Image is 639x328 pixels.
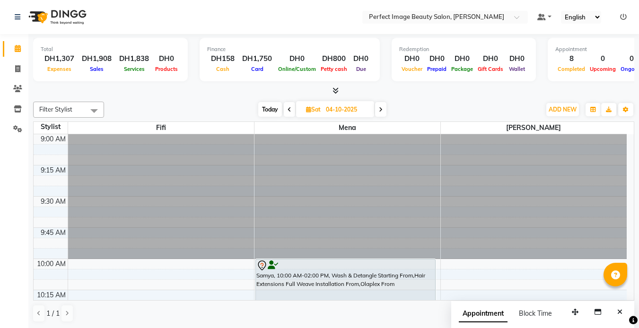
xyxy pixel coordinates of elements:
input: 2025-10-04 [323,103,370,117]
div: Stylist [34,122,68,132]
div: DH0 [506,53,528,64]
span: [PERSON_NAME] [441,122,627,134]
span: Wallet [507,66,527,72]
div: 9:15 AM [39,165,68,175]
span: Appointment [459,305,508,322]
span: Sales [88,66,106,72]
div: DH0 [399,53,425,64]
span: Block Time [519,309,552,318]
span: Cash [214,66,232,72]
span: Due [354,66,368,72]
span: Mena [254,122,440,134]
span: Package [449,66,475,72]
div: 9:45 AM [39,228,68,238]
span: Online/Custom [276,66,318,72]
div: DH0 [276,53,318,64]
span: Services [122,66,147,72]
span: Card [249,66,266,72]
span: Gift Cards [475,66,506,72]
span: Completed [555,66,587,72]
div: DH1,307 [41,53,78,64]
div: DH1,838 [115,53,153,64]
div: DH158 [207,53,238,64]
div: DH800 [318,53,350,64]
div: 9:30 AM [39,197,68,207]
iframe: chat widget [599,290,630,319]
div: DH0 [350,53,372,64]
div: DH0 [449,53,475,64]
span: ADD NEW [549,106,577,113]
div: DH0 [425,53,449,64]
div: 8 [555,53,587,64]
div: DH1,750 [238,53,276,64]
div: Redemption [399,45,528,53]
span: Sat [304,106,323,113]
div: 10:15 AM [35,290,68,300]
span: Fifi [68,122,254,134]
div: DH0 [153,53,180,64]
div: 9:00 AM [39,134,68,144]
span: Petty cash [318,66,350,72]
img: logo [24,4,89,30]
span: Today [258,102,282,117]
div: DH1,908 [78,53,115,64]
button: ADD NEW [546,103,579,116]
div: 10:00 AM [35,259,68,269]
span: Filter Stylist [39,105,72,113]
span: Voucher [399,66,425,72]
span: Prepaid [425,66,449,72]
span: 1 / 1 [46,309,60,319]
div: DH0 [475,53,506,64]
span: Expenses [45,66,74,72]
div: 0 [587,53,618,64]
span: Upcoming [587,66,618,72]
div: Finance [207,45,372,53]
div: Total [41,45,180,53]
span: Products [153,66,180,72]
